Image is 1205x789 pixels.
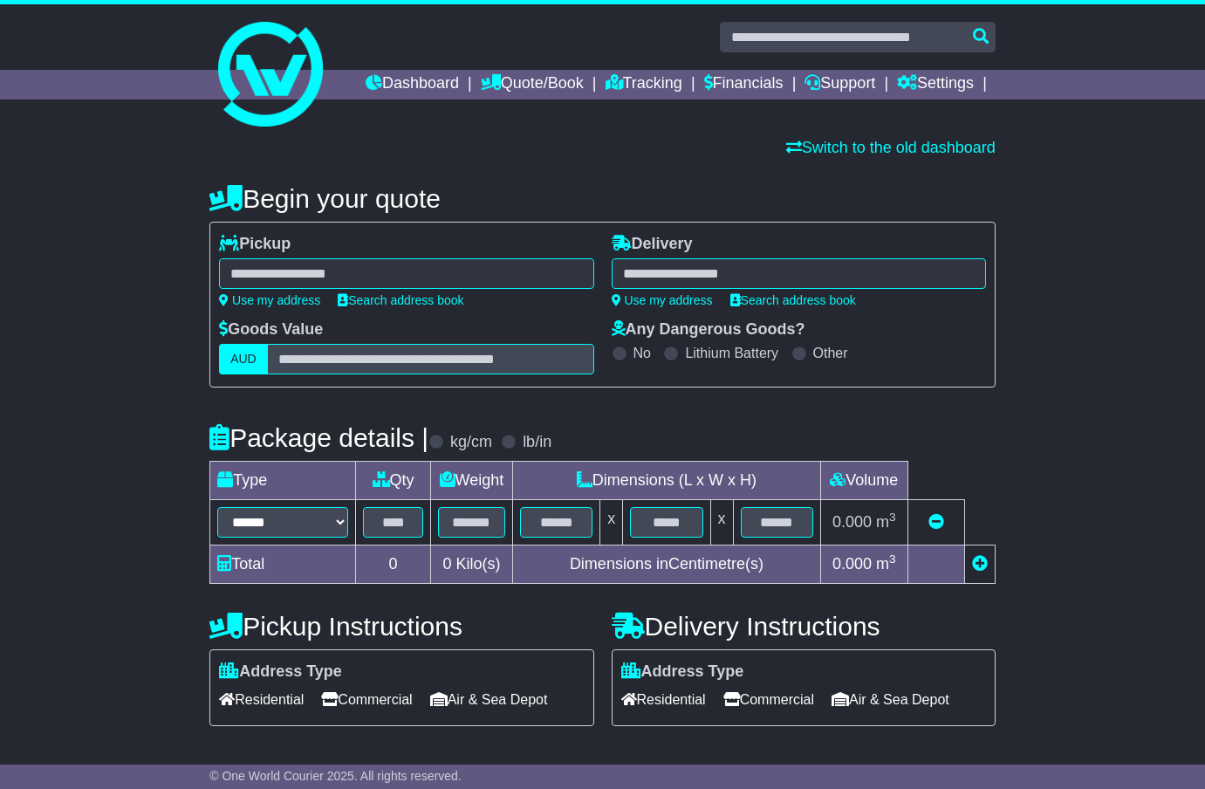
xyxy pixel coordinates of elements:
[430,462,512,500] td: Weight
[710,500,733,545] td: x
[612,235,693,254] label: Delivery
[450,433,492,452] label: kg/cm
[730,293,856,307] a: Search address book
[612,612,996,641] h4: Delivery Instructions
[481,70,584,99] a: Quote/Book
[209,612,593,641] h4: Pickup Instructions
[219,344,268,374] label: AUD
[723,686,814,713] span: Commercial
[513,545,821,584] td: Dimensions in Centimetre(s)
[219,293,320,307] a: Use my address
[430,686,548,713] span: Air & Sea Depot
[606,70,682,99] a: Tracking
[442,555,451,573] span: 0
[366,70,459,99] a: Dashboard
[876,555,896,573] span: m
[209,423,428,452] h4: Package details |
[209,184,996,213] h4: Begin your quote
[321,686,412,713] span: Commercial
[820,462,907,500] td: Volume
[832,555,872,573] span: 0.000
[219,686,304,713] span: Residential
[219,320,323,340] label: Goods Value
[876,513,896,531] span: m
[612,293,713,307] a: Use my address
[633,345,651,361] label: No
[600,500,623,545] td: x
[356,545,431,584] td: 0
[210,545,356,584] td: Total
[889,511,896,524] sup: 3
[621,662,744,682] label: Address Type
[786,139,996,156] a: Switch to the old dashboard
[832,686,949,713] span: Air & Sea Depot
[356,462,431,500] td: Qty
[704,70,784,99] a: Financials
[612,320,805,340] label: Any Dangerous Goods?
[523,433,551,452] label: lb/in
[219,235,291,254] label: Pickup
[338,293,463,307] a: Search address book
[813,345,848,361] label: Other
[210,462,356,500] td: Type
[972,555,988,573] a: Add new item
[219,662,342,682] label: Address Type
[832,513,872,531] span: 0.000
[685,345,778,361] label: Lithium Battery
[621,686,706,713] span: Residential
[897,70,974,99] a: Settings
[513,462,821,500] td: Dimensions (L x W x H)
[889,552,896,566] sup: 3
[804,70,875,99] a: Support
[430,545,512,584] td: Kilo(s)
[209,769,462,783] span: © One World Courier 2025. All rights reserved.
[928,513,944,531] a: Remove this item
